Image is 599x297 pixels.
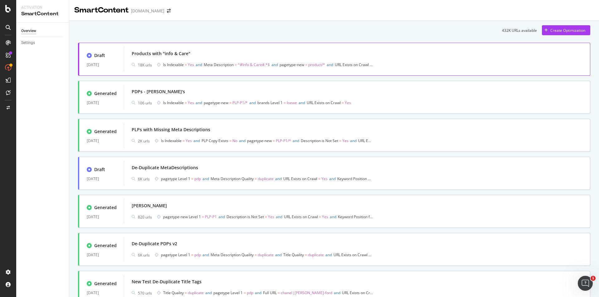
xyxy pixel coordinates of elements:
span: = [183,138,185,143]
span: pagetype Level 1 [161,176,190,181]
div: SmartContent [21,10,64,17]
span: and [202,176,209,181]
span: pdp [194,252,201,257]
span: Yes [345,100,351,105]
span: Is Indexable [163,100,184,105]
div: 18K urls [138,62,152,68]
span: duplicate [258,176,274,181]
span: and [329,176,336,181]
span: PLP-P1 [205,214,217,219]
span: = [185,62,187,67]
span: = [191,176,193,181]
span: Yes [342,138,348,143]
div: Create Optimization [550,28,585,33]
span: pagetype-new Level 1 [163,214,201,219]
div: [DATE] [87,61,116,69]
span: = [305,62,307,67]
div: 570 urls [138,290,152,296]
div: 2K urls [138,138,150,144]
span: Keyword Position for URL [337,176,381,181]
span: = [255,176,257,181]
div: Overview [21,28,36,34]
span: URL Exists on Crawl [334,252,368,257]
div: PDPs - [PERSON_NAME]'s [132,89,185,95]
span: and [196,100,202,105]
div: New Test De-Duplicate Title Tags [132,279,202,285]
span: pagetype-new [280,62,304,67]
div: [DATE] [87,213,116,221]
span: = [235,62,237,67]
span: Description is Not Set [301,138,338,143]
div: Activation [21,5,64,10]
span: = [185,100,187,105]
span: Yes [321,176,328,181]
span: Yes [268,214,274,219]
div: Generated [94,204,117,211]
span: = [229,100,231,105]
iframe: Intercom live chat [578,276,593,291]
span: URL Exists on Crawl [342,290,376,295]
div: [DATE] [87,99,116,107]
span: chanel|[PERSON_NAME]-ford [281,290,332,295]
div: Generated [94,90,117,97]
span: = [202,214,204,219]
div: Products with "info & Care" [132,50,190,57]
span: and [196,62,202,67]
span: loewe [287,100,297,105]
div: 106 urls [138,100,152,106]
div: 6K urls [138,252,150,258]
span: and [275,252,282,257]
div: Settings [21,40,35,46]
span: Yes [186,138,192,143]
span: Yes [188,100,194,105]
span: duplicate [258,252,274,257]
span: and [275,176,282,181]
div: 432K URLs available [502,28,537,33]
a: Settings [21,40,65,46]
span: and [239,138,246,143]
button: Create Optimization [542,25,590,35]
div: Draft [94,52,105,59]
span: Yes [322,214,328,219]
span: duplicate [188,290,204,295]
span: URL Exists on Crawl [284,214,318,219]
span: Yes [373,62,379,67]
span: pdp [247,290,253,295]
span: URL Exists on Crawl [358,138,392,143]
span: 1 [591,276,596,281]
span: Title Quality [163,290,184,295]
span: PLP-P1/* [276,138,291,143]
span: URL Exists on Crawl [335,62,369,67]
span: pagetype Level 1 [213,290,243,295]
span: and [271,62,278,67]
span: and [255,290,261,295]
span: PLP-P1/* [232,100,248,105]
span: = [185,290,187,295]
div: Generated [94,280,117,287]
span: duplicate [308,252,324,257]
span: brands Level 1 [257,100,283,105]
span: and [330,214,336,219]
span: product/* [308,62,325,67]
span: = [278,290,280,295]
span: = [191,252,193,257]
span: = [284,100,286,105]
div: arrow-right-arrow-left [167,9,171,13]
span: and [334,290,340,295]
span: and [276,214,282,219]
div: De-Duplicate MetaDescriptions [132,165,198,171]
span: Meta Description [204,62,234,67]
div: Generated [94,242,117,249]
span: Keyword Position for URL [338,214,381,219]
span: = [265,214,267,219]
span: and [193,138,200,143]
div: [DOMAIN_NAME] [131,8,164,14]
span: Yes [188,62,194,67]
div: Generated [94,128,117,135]
div: [DATE] [87,251,116,259]
span: URL Exists on Crawl [283,176,317,181]
span: Full URL [263,290,277,295]
span: and [205,290,212,295]
span: and [202,252,209,257]
span: = [244,290,246,295]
